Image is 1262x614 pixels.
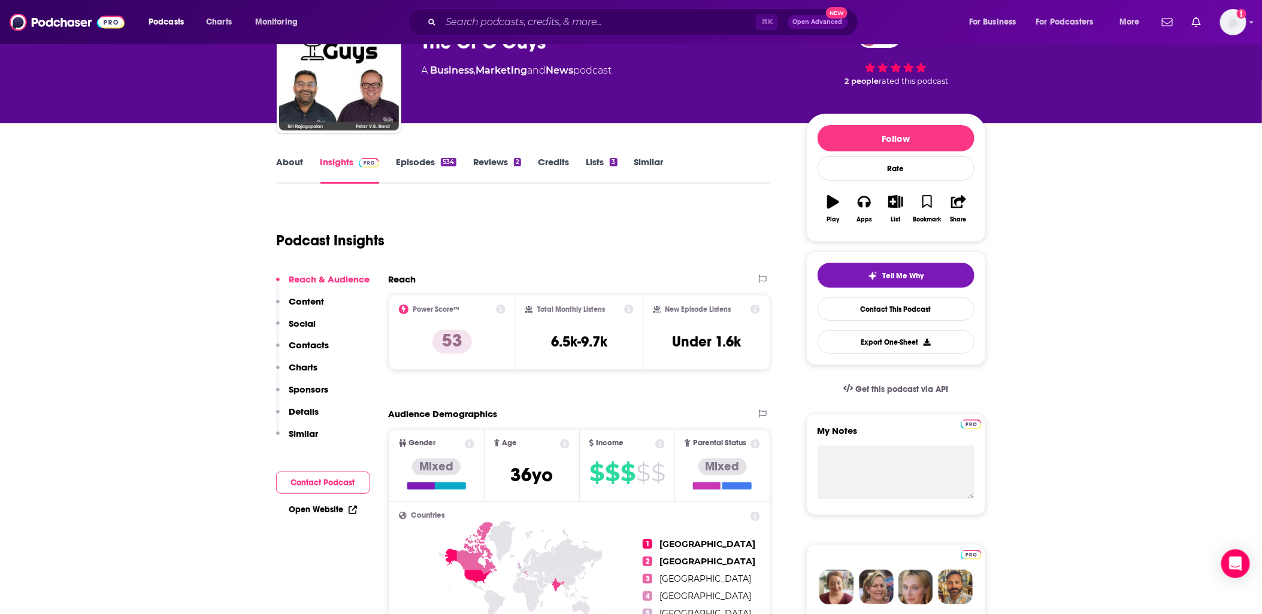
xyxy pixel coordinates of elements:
button: Charts [276,361,318,384]
p: Charts [289,361,318,373]
button: Reach & Audience [276,273,370,296]
span: [GEOGRAPHIC_DATA] [659,539,755,549]
span: $ [605,463,619,482]
div: Rate [818,156,975,181]
div: List [891,216,901,223]
button: Show profile menu [1220,9,1246,35]
span: Gender [409,439,436,447]
img: Podchaser Pro [961,420,982,429]
button: Sponsors [276,384,329,406]
h3: 6.5k-9.7k [551,333,607,351]
span: New [826,7,848,19]
img: Jules Profile [898,570,933,604]
p: Social [289,318,316,329]
p: Content [289,296,325,307]
button: Similar [276,428,319,450]
button: Open AdvancedNew [788,15,848,29]
span: $ [589,463,604,482]
p: Reach & Audience [289,273,370,285]
span: Tell Me Why [882,271,924,281]
button: Play [818,187,849,230]
a: Show notifications dropdown [1157,12,1178,32]
h1: Podcast Insights [277,232,385,250]
button: Export One-Sheet [818,330,975,354]
input: Search podcasts, credits, & more... [441,13,756,32]
button: Share [943,187,974,230]
span: [GEOGRAPHIC_DATA] [659,573,751,584]
a: Credits [538,156,569,184]
button: open menu [140,13,199,32]
button: open menu [1111,13,1155,32]
button: Bookmark [912,187,943,230]
h2: Total Monthly Listens [537,305,605,314]
span: Get this podcast via API [855,384,948,394]
a: Pro website [961,548,982,560]
a: Get this podcast via API [834,375,958,404]
span: ⌘ K [756,14,778,30]
div: 53 2 peoplerated this podcast [806,19,986,93]
span: Podcasts [149,14,184,31]
a: Marketing [476,65,528,76]
label: My Notes [818,425,975,446]
div: Search podcasts, credits, & more... [419,8,870,36]
a: Contact This Podcast [818,297,975,321]
button: open menu [1028,13,1111,32]
a: Lists3 [586,156,617,184]
button: Follow [818,125,975,151]
button: tell me why sparkleTell Me Why [818,263,975,288]
span: $ [636,463,650,482]
span: 1 [643,539,652,549]
button: List [880,187,911,230]
a: InsightsPodchaser Pro [320,156,380,184]
span: 2 [643,557,652,566]
button: Contacts [276,339,329,361]
a: Podchaser - Follow, Share and Rate Podcasts [10,11,125,34]
span: Charts [206,14,232,31]
a: Business [431,65,474,76]
img: Barbara Profile [859,570,894,604]
h2: New Episode Listens [665,305,731,314]
span: Logged in as ehladik [1220,9,1246,35]
img: tell me why sparkle [868,271,877,281]
p: Sponsors [289,384,329,395]
img: Sydney Profile [819,570,854,604]
span: 2 people [845,77,879,86]
span: and [528,65,546,76]
span: $ [651,463,665,482]
a: Pro website [961,418,982,429]
button: Content [276,296,325,318]
div: A podcast [422,63,612,78]
img: Jon Profile [938,570,973,604]
span: Open Advanced [793,19,843,25]
span: [GEOGRAPHIC_DATA] [659,591,751,601]
span: $ [621,463,635,482]
button: Details [276,406,319,428]
span: Parental Status [693,439,746,447]
span: 36 yo [510,463,553,487]
div: 3 [610,158,617,166]
button: Apps [849,187,880,230]
p: Similar [289,428,319,439]
h2: Reach [389,273,416,285]
a: Show notifications dropdown [1187,12,1206,32]
p: Details [289,406,319,417]
button: open menu [247,13,313,32]
span: Monitoring [255,14,298,31]
div: Share [951,216,967,223]
a: Episodes534 [396,156,456,184]
span: [GEOGRAPHIC_DATA] [659,556,755,567]
div: Apps [857,216,872,223]
span: More [1119,14,1140,31]
a: Similar [634,156,664,184]
button: open menu [961,13,1031,32]
span: Age [502,439,517,447]
div: Bookmark [913,216,941,223]
svg: Add a profile image [1237,9,1246,19]
a: Open Website [289,504,357,515]
img: User Profile [1220,9,1246,35]
img: The CPG Guys [279,11,399,130]
div: 2 [514,158,521,166]
span: rated this podcast [879,77,949,86]
div: 534 [441,158,456,166]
